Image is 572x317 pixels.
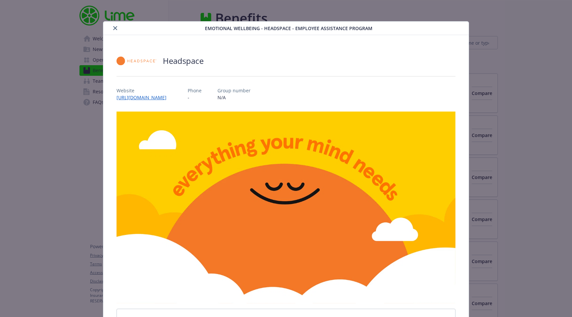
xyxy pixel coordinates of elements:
h2: Headspace [163,55,204,67]
p: Website [117,87,172,94]
p: N/A [217,94,251,101]
img: banner [117,112,455,303]
img: Headspace [117,51,156,71]
span: Emotional Wellbeing - Headspace - Employee Assistance Program [205,25,372,32]
p: Group number [217,87,251,94]
button: close [111,24,119,32]
a: [URL][DOMAIN_NAME] [117,94,172,101]
p: - [188,94,202,101]
p: Phone [188,87,202,94]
